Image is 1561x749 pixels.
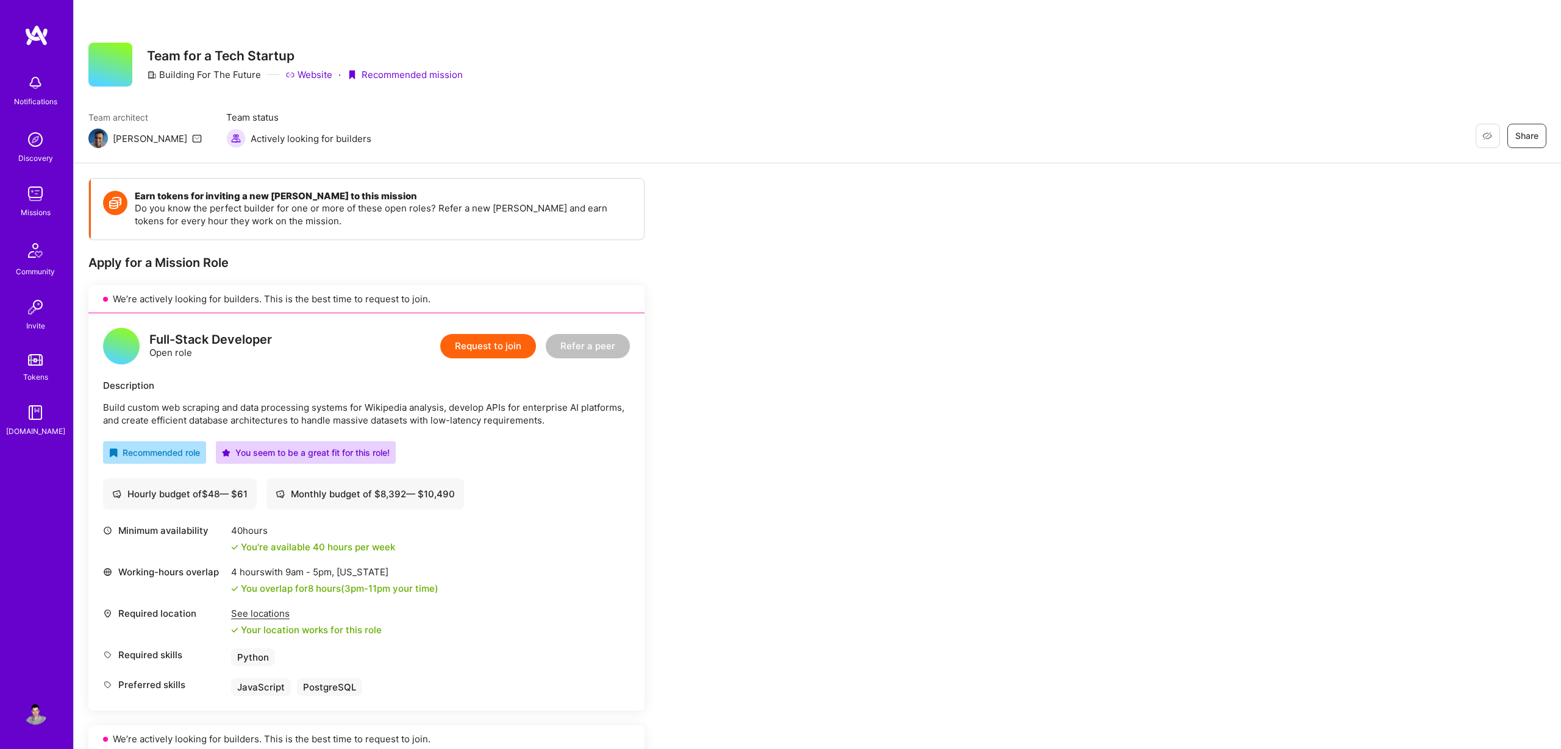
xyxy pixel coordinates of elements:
[231,544,238,551] i: icon Check
[112,488,248,500] div: Hourly budget of $ 48 — $ 61
[147,70,157,80] i: icon CompanyGray
[1482,131,1492,141] i: icon EyeClosed
[546,334,630,358] button: Refer a peer
[1507,124,1546,148] button: Share
[23,400,48,425] img: guide book
[231,623,382,636] div: Your location works for this role
[103,609,112,618] i: icon Location
[103,607,225,620] div: Required location
[109,446,200,459] div: Recommended role
[23,700,48,725] img: User Avatar
[192,133,202,143] i: icon Mail
[23,71,48,95] img: bell
[231,678,291,696] div: JavaScript
[20,700,51,725] a: User Avatar
[149,333,272,346] div: Full-Stack Developer
[222,449,230,457] i: icon PurpleStar
[23,182,48,206] img: teamwork
[135,191,632,202] h4: Earn tokens for inviting a new [PERSON_NAME] to this mission
[285,68,332,81] a: Website
[14,95,57,108] div: Notifications
[226,129,246,148] img: Actively looking for builders
[345,583,390,594] span: 3pm - 11pm
[251,132,371,145] span: Actively looking for builders
[88,255,645,271] div: Apply for a Mission Role
[149,333,272,359] div: Open role
[276,489,285,499] i: icon Cash
[112,489,121,499] i: icon Cash
[21,236,50,265] img: Community
[28,354,43,366] img: tokens
[231,541,395,553] div: You're available 40 hours per week
[231,648,275,666] div: Python
[23,295,48,319] img: Invite
[147,48,463,63] h3: Team for a Tech Startup
[147,68,261,81] div: Building For The Future
[283,566,337,578] span: 9am - 5pm ,
[231,524,395,537] div: 40 hours
[88,111,202,124] span: Team architect
[103,526,112,535] i: icon Clock
[113,132,187,145] div: [PERSON_NAME]
[21,206,51,219] div: Missions
[231,566,438,578] div: 4 hours with [US_STATE]
[1515,130,1538,142] span: Share
[103,191,127,215] img: Token icon
[222,446,390,459] div: You seem to be a great fit for this role!
[18,152,53,165] div: Discovery
[440,334,536,358] button: Request to join
[103,648,225,661] div: Required skills
[338,68,341,81] div: ·
[103,379,630,392] div: Description
[297,678,362,696] div: PostgreSQL
[103,567,112,577] i: icon World
[231,627,238,634] i: icon Check
[6,425,65,438] div: [DOMAIN_NAME]
[24,24,49,46] img: logo
[109,449,118,457] i: icon RecommendedBadge
[135,202,632,227] p: Do you know the perfect builder for one or more of these open roles? Refer a new [PERSON_NAME] an...
[103,401,630,427] p: Build custom web scraping and data processing systems for Wikipedia analysis, develop APIs for en...
[23,371,48,383] div: Tokens
[226,111,371,124] span: Team status
[26,319,45,332] div: Invite
[16,265,55,278] div: Community
[276,488,455,500] div: Monthly budget of $ 8,392 — $ 10,490
[103,524,225,537] div: Minimum availability
[347,70,357,80] i: icon PurpleRibbon
[88,129,108,148] img: Team Architect
[23,127,48,152] img: discovery
[347,68,463,81] div: Recommended mission
[103,678,225,691] div: Preferred skills
[88,285,645,313] div: We’re actively looking for builders. This is the best time to request to join.
[231,607,382,620] div: See locations
[241,582,438,595] div: You overlap for 8 hours ( your time)
[103,680,112,689] i: icon Tag
[103,650,112,659] i: icon Tag
[231,585,238,592] i: icon Check
[103,566,225,578] div: Working-hours overlap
